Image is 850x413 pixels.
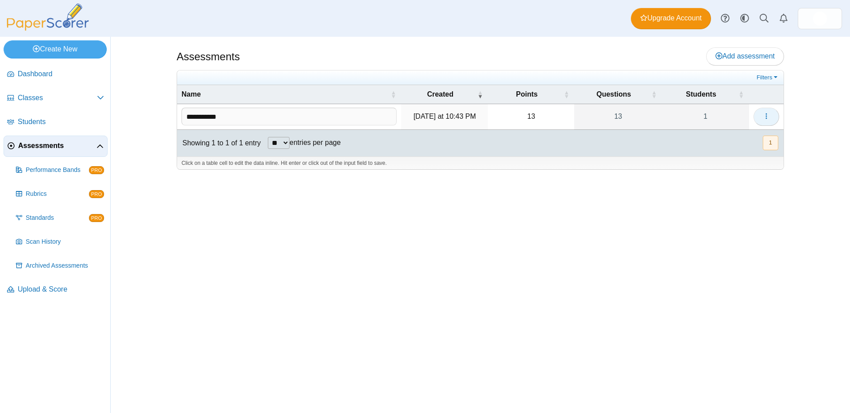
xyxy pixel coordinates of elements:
[813,12,827,26] img: ps.uFc3u4uwrlKcDdGV
[177,156,784,170] div: Click on a table cell to edit the data inline. Hit enter or click out of the input field to save.
[290,139,341,146] label: entries per page
[738,85,744,104] span: Students : Activate to sort
[4,40,107,58] a: Create New
[4,279,108,300] a: Upload & Score
[564,85,569,104] span: Points : Activate to sort
[706,47,784,65] a: Add assessment
[12,231,108,253] a: Scan History
[12,255,108,277] a: Archived Assessments
[662,104,749,129] a: 1
[26,214,89,222] span: Standards
[18,93,97,103] span: Classes
[640,13,702,23] span: Upgrade Account
[18,284,104,294] span: Upload & Score
[477,85,483,104] span: Created : Activate to remove sorting
[596,90,631,98] span: Questions
[18,141,97,151] span: Assessments
[26,166,89,175] span: Performance Bands
[798,8,842,29] a: ps.uFc3u4uwrlKcDdGV
[686,90,716,98] span: Students
[89,190,104,198] span: PRO
[488,104,574,129] td: 13
[574,104,662,129] a: 13
[763,136,778,150] button: 1
[182,90,201,98] span: Name
[177,130,261,156] div: Showing 1 to 1 of 1 entry
[18,69,104,79] span: Dashboard
[390,85,396,104] span: Name : Activate to sort
[631,8,711,29] a: Upgrade Account
[18,117,104,127] span: Students
[813,12,827,26] span: Ken Marushige
[774,9,793,28] a: Alerts
[762,136,778,150] nav: pagination
[4,24,92,32] a: PaperScorer
[715,52,775,60] span: Add assessment
[4,112,108,133] a: Students
[12,207,108,229] a: Standards PRO
[89,214,104,222] span: PRO
[26,190,89,199] span: Rubrics
[89,166,104,174] span: PRO
[427,90,454,98] span: Created
[4,4,92,31] img: PaperScorer
[651,85,657,104] span: Questions : Activate to sort
[413,113,476,120] time: Aug 27, 2025 at 10:43 PM
[4,88,108,109] a: Classes
[12,160,108,181] a: Performance Bands PRO
[4,136,108,157] a: Assessments
[26,261,104,270] span: Archived Assessments
[4,64,108,85] a: Dashboard
[754,73,781,82] a: Filters
[516,90,538,98] span: Points
[12,183,108,205] a: Rubrics PRO
[177,49,240,64] h1: Assessments
[26,238,104,246] span: Scan History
